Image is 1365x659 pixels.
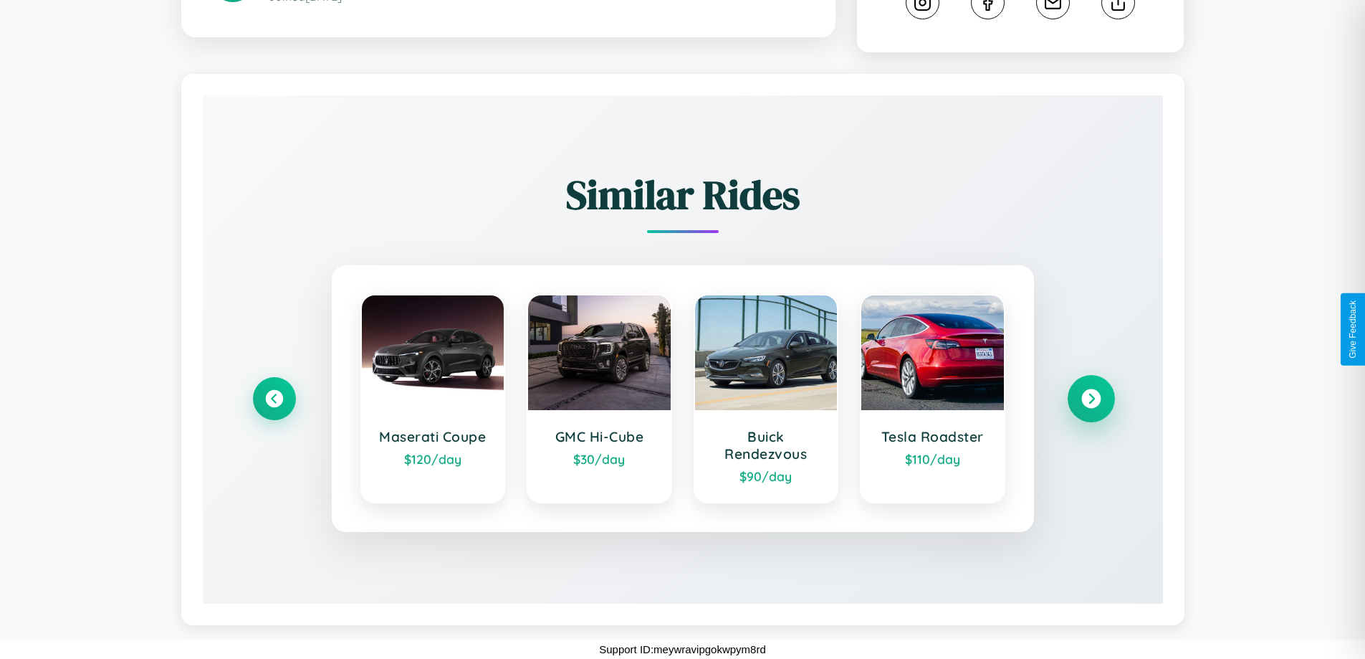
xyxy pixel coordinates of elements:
div: $ 120 /day [376,451,490,467]
h3: Tesla Roadster [876,428,990,445]
a: Maserati Coupe$120/day [360,294,506,503]
a: Buick Rendezvous$90/day [694,294,839,503]
div: $ 90 /day [709,468,823,484]
p: Support ID: meywravipgokwpym8rd [599,640,766,659]
div: $ 110 /day [876,451,990,467]
h3: GMC Hi-Cube [542,428,656,445]
h2: Similar Rides [253,167,1113,222]
div: Give Feedback [1348,300,1358,359]
a: GMC Hi-Cube$30/day [527,294,672,503]
div: $ 30 /day [542,451,656,467]
h3: Maserati Coupe [376,428,490,445]
a: Tesla Roadster$110/day [860,294,1005,503]
h3: Buick Rendezvous [709,428,823,463]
